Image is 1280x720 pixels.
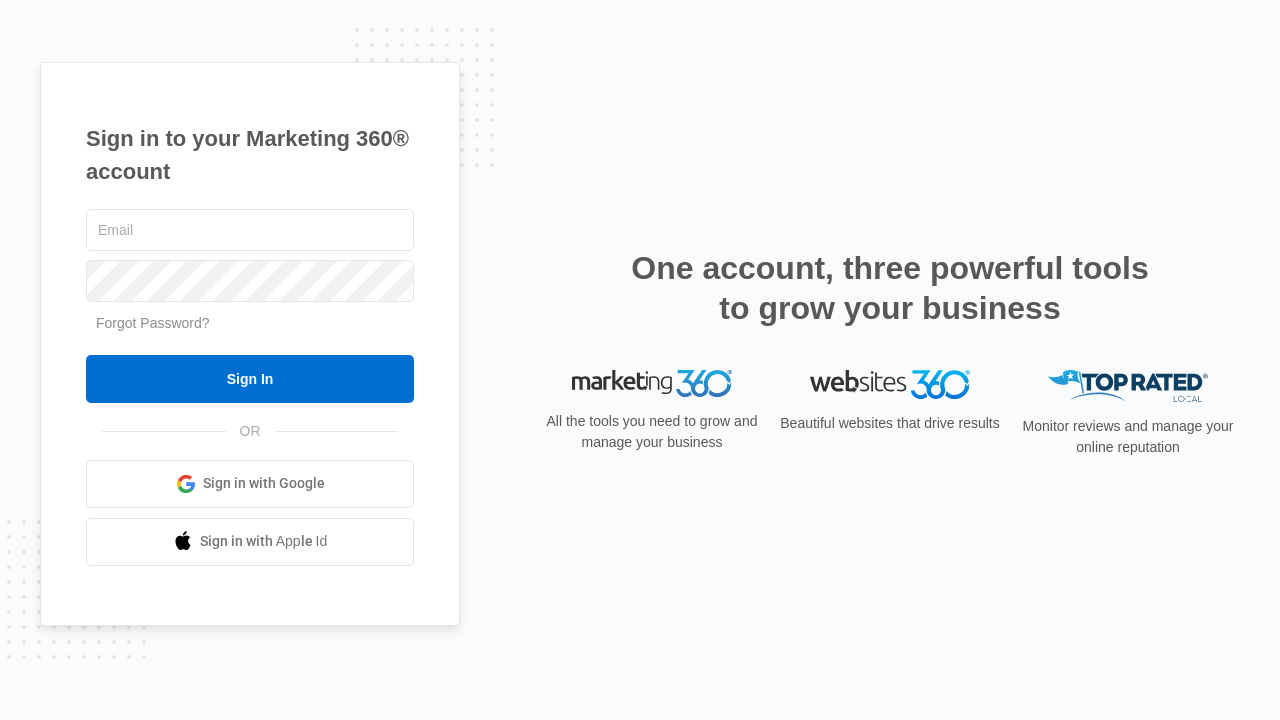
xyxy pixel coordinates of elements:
[86,518,414,566] a: Sign in with Apple Id
[86,460,414,508] a: Sign in with Google
[86,122,414,188] h1: Sign in to your Marketing 360® account
[1048,370,1208,403] img: Top Rated Local
[86,355,414,403] input: Sign In
[200,531,328,552] span: Sign in with Apple Id
[226,421,275,442] span: OR
[540,411,764,453] p: All the tools you need to grow and manage your business
[203,473,325,494] span: Sign in with Google
[86,209,414,251] input: Email
[96,315,210,331] a: Forgot Password?
[625,248,1155,328] h2: One account, three powerful tools to grow your business
[810,370,970,399] img: Websites 360
[778,413,1002,434] p: Beautiful websites that drive results
[572,370,732,398] img: Marketing 360
[1016,416,1240,458] p: Monitor reviews and manage your online reputation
